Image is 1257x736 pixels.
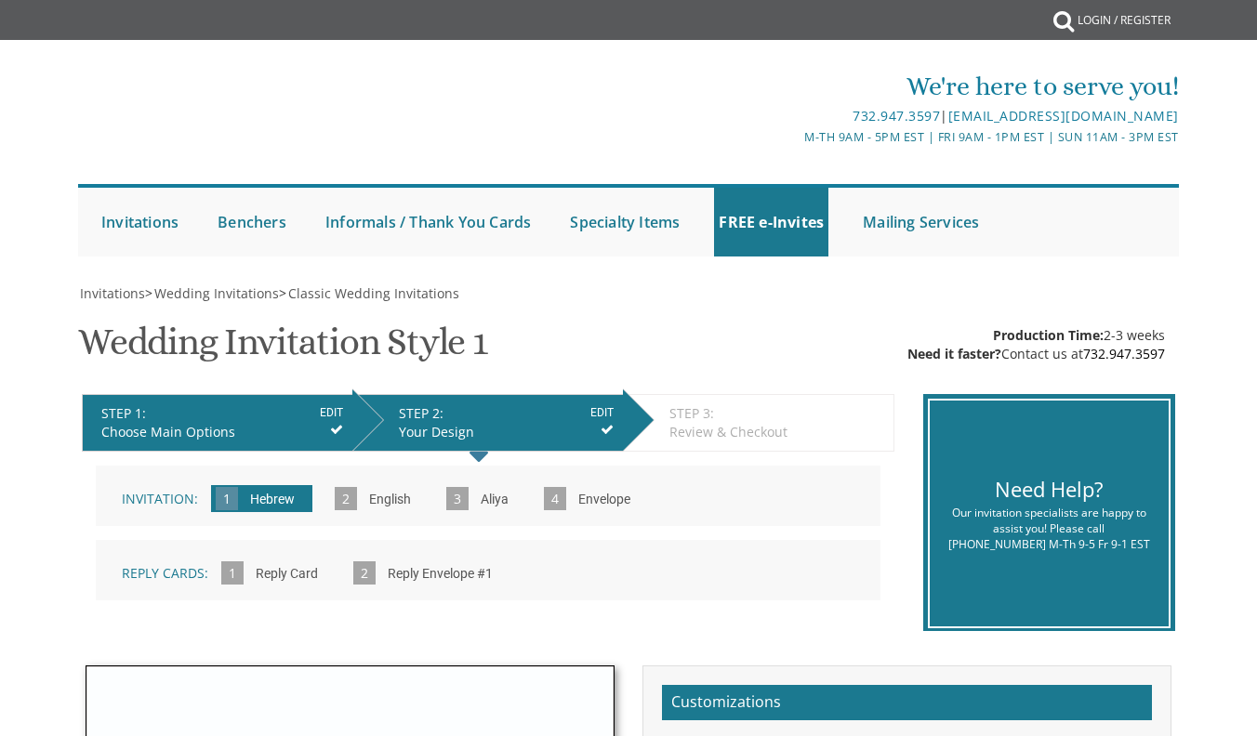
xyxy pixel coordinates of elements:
[446,127,1179,147] div: M-Th 9am - 5pm EST | Fri 9am - 1pm EST | Sun 11am - 3pm EST
[286,284,459,302] a: Classic Wedding Invitations
[993,326,1104,344] span: Production Time:
[122,564,208,582] span: Reply Cards:
[669,423,883,441] div: Review & Checkout
[471,475,518,526] input: Aliya
[241,475,304,526] input: Hebrew
[213,188,291,256] a: Benchers
[662,685,1152,720] h2: Customizations
[145,284,279,302] span: >
[154,284,279,302] span: Wedding Invitations
[78,322,487,376] h1: Wedding Invitation Style 1
[216,487,238,510] span: 1
[714,188,828,256] a: FREE e-Invites
[907,326,1165,363] div: 2-3 weeks Contact us at
[944,475,1156,504] div: Need Help?
[944,505,1156,552] div: Our invitation specialists are happy to assist you! Please call [PHONE_NUMBER] M-Th 9-5 Fr 9-1 EST
[101,404,343,423] div: STEP 1:
[335,487,357,510] span: 2
[669,404,883,423] div: STEP 3:
[446,105,1179,127] div: |
[544,487,566,510] span: 4
[948,107,1179,125] a: [EMAIL_ADDRESS][DOMAIN_NAME]
[907,345,1001,362] span: Need it faster?
[1083,345,1165,362] a: 732.947.3597
[321,188,536,256] a: Informals / Thank You Cards
[152,284,279,302] a: Wedding Invitations
[399,404,614,423] div: STEP 2:
[122,490,198,507] span: Invitation:
[279,284,459,302] span: >
[853,107,940,125] a: 732.947.3597
[569,475,640,526] input: Envelope
[246,549,327,600] input: Reply Card
[320,404,343,421] input: EDIT
[446,487,469,510] span: 3
[378,549,502,600] input: Reply Envelope #1
[353,561,376,585] span: 2
[80,284,145,302] span: Invitations
[78,284,145,302] a: Invitations
[590,404,614,421] input: EDIT
[446,68,1179,105] div: We're here to serve you!
[288,284,459,302] span: Classic Wedding Invitations
[101,423,343,441] div: Choose Main Options
[565,188,684,256] a: Specialty Items
[360,475,420,526] input: English
[399,423,614,441] div: Your Design
[221,561,244,585] span: 1
[858,188,984,256] a: Mailing Services
[97,188,183,256] a: Invitations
